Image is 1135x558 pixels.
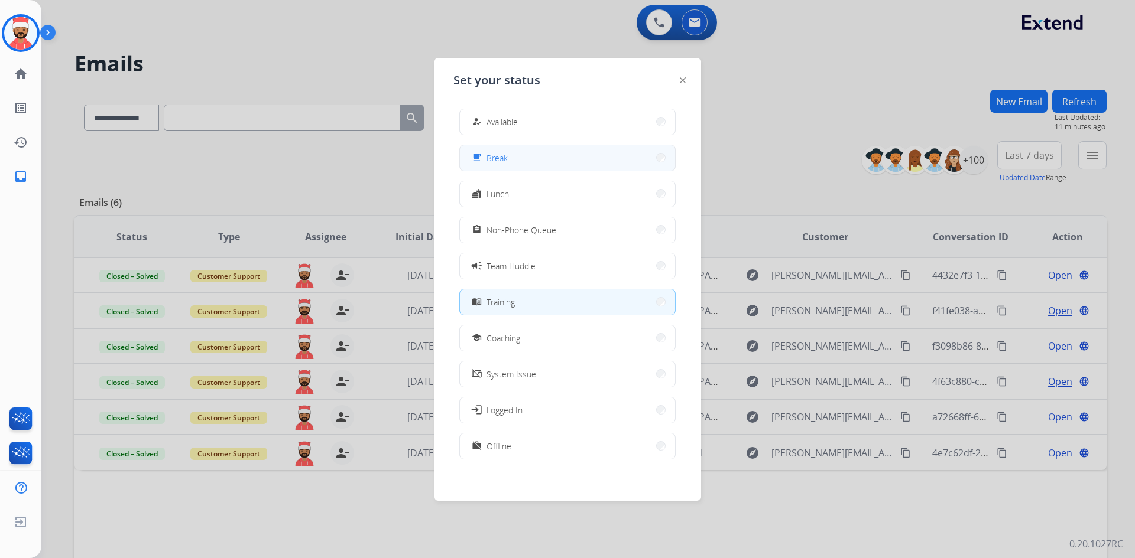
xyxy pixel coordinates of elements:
[487,368,536,380] span: System Issue
[453,72,540,89] span: Set your status
[472,117,482,127] mat-icon: how_to_reg
[14,135,28,149] mat-icon: history
[472,441,482,451] mat-icon: work_off
[4,17,37,50] img: avatar
[460,253,675,279] button: Team Huddle
[460,181,675,207] button: Lunch
[460,145,675,171] button: Break
[1069,537,1123,551] p: 0.20.1027RC
[471,404,482,416] mat-icon: login
[472,225,482,235] mat-icon: assignment
[487,152,508,164] span: Break
[680,77,686,83] img: close-button
[460,397,675,423] button: Logged In
[487,296,515,308] span: Training
[472,153,482,163] mat-icon: free_breakfast
[487,188,509,200] span: Lunch
[460,109,675,135] button: Available
[487,116,518,128] span: Available
[487,332,520,344] span: Coaching
[460,361,675,387] button: System Issue
[460,325,675,351] button: Coaching
[487,440,511,452] span: Offline
[472,189,482,199] mat-icon: fastfood
[460,289,675,315] button: Training
[14,169,28,184] mat-icon: inbox
[471,260,482,272] mat-icon: campaign
[487,404,523,416] span: Logged In
[460,433,675,459] button: Offline
[472,297,482,307] mat-icon: menu_book
[472,333,482,343] mat-icon: school
[487,224,556,236] span: Non-Phone Queue
[460,217,675,243] button: Non-Phone Queue
[472,369,482,379] mat-icon: phonelink_off
[14,101,28,115] mat-icon: list_alt
[487,260,536,272] span: Team Huddle
[14,67,28,81] mat-icon: home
